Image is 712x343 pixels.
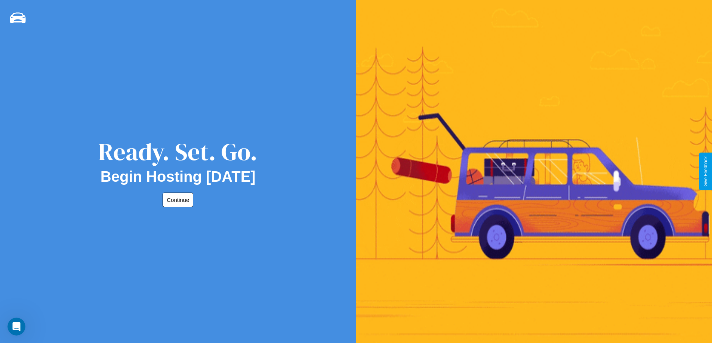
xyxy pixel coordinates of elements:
iframe: Intercom live chat [7,318,25,336]
h2: Begin Hosting [DATE] [101,168,256,185]
div: Ready. Set. Go. [98,135,258,168]
button: Continue [163,193,193,207]
div: Give Feedback [703,156,708,187]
